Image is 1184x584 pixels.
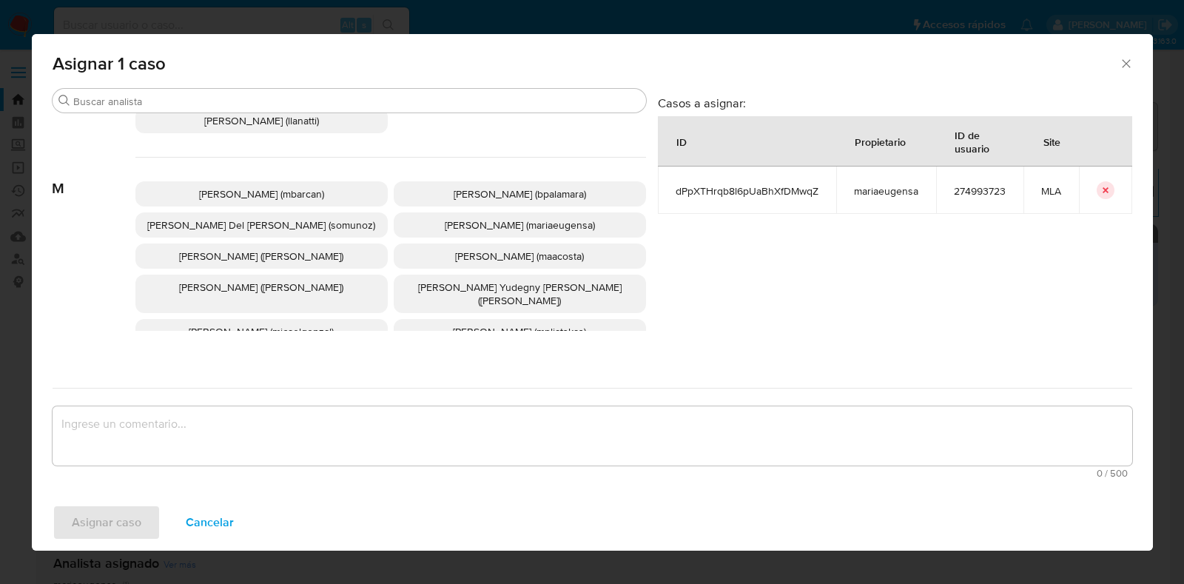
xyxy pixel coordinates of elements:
[166,505,253,540] button: Cancelar
[189,324,334,339] span: [PERSON_NAME] (micaelgonzal)
[135,181,388,207] div: [PERSON_NAME] (mbarcan)
[32,34,1153,551] div: assign-modal
[455,249,584,264] span: [PERSON_NAME] (maacosta)
[135,244,388,269] div: [PERSON_NAME] ([PERSON_NAME])
[135,275,388,313] div: [PERSON_NAME] ([PERSON_NAME])
[199,187,324,201] span: [PERSON_NAME] (mbarcan)
[1041,184,1061,198] span: MLA
[204,113,319,128] span: [PERSON_NAME] (llanatti)
[658,95,1132,110] h3: Casos a asignar:
[954,184,1006,198] span: 274993723
[147,218,375,232] span: [PERSON_NAME] Del [PERSON_NAME] (somunoz)
[394,181,646,207] div: [PERSON_NAME] (bpalamara)
[135,212,388,238] div: [PERSON_NAME] Del [PERSON_NAME] (somunoz)
[179,249,343,264] span: [PERSON_NAME] ([PERSON_NAME])
[454,187,586,201] span: [PERSON_NAME] (bpalamara)
[854,184,918,198] span: mariaeugensa
[659,124,704,159] div: ID
[418,280,622,308] span: [PERSON_NAME] Yudegny [PERSON_NAME] ([PERSON_NAME])
[179,280,343,295] span: [PERSON_NAME] ([PERSON_NAME])
[53,158,135,198] span: M
[186,506,234,539] span: Cancelar
[837,124,924,159] div: Propietario
[53,55,1120,73] span: Asignar 1 caso
[135,319,388,344] div: [PERSON_NAME] (micaelgonzal)
[58,95,70,107] button: Buscar
[135,108,388,133] div: [PERSON_NAME] (llanatti)
[937,117,1023,166] div: ID de usuario
[676,184,818,198] span: dPpXTHrqb8l6pUaBhXfDMwqZ
[1026,124,1078,159] div: Site
[445,218,595,232] span: [PERSON_NAME] (mariaeugensa)
[394,319,646,344] div: [PERSON_NAME] (mpliatskas)
[394,212,646,238] div: [PERSON_NAME] (mariaeugensa)
[394,275,646,313] div: [PERSON_NAME] Yudegny [PERSON_NAME] ([PERSON_NAME])
[1119,56,1132,70] button: Cerrar ventana
[394,244,646,269] div: [PERSON_NAME] (maacosta)
[57,469,1128,478] span: Máximo 500 caracteres
[453,324,586,339] span: [PERSON_NAME] (mpliatskas)
[1097,181,1114,199] button: icon-button
[73,95,640,108] input: Buscar analista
